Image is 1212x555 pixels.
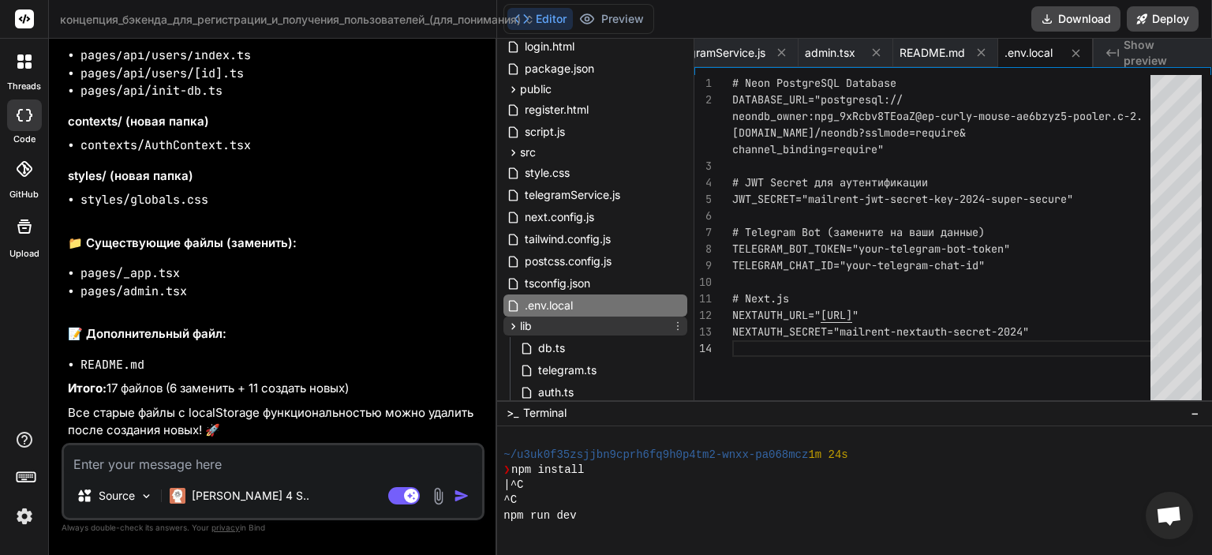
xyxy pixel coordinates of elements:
div: 9 [694,257,712,274]
span: telegram.ts [537,361,598,380]
span: tsconfig.json [523,274,592,293]
span: .env.local [523,296,574,315]
span: [DOMAIN_NAME]/neondb?sslmode=require& [732,126,966,140]
button: Preview [573,8,650,30]
button: − [1188,400,1203,426]
div: 2 [694,92,712,108]
img: Pick Models [140,489,153,503]
span: NEXTAUTH_SECRET="mailrent-nextauth-secret-2024" [732,324,1029,339]
span: package.json [523,59,596,78]
code: pages/api/users/index.ts [80,47,251,63]
span: register.html [523,100,590,119]
label: threads [7,80,41,93]
span: telegramService.js [670,45,765,61]
h3: contexts/ (новая папка) [68,113,481,131]
span: lib [520,318,532,334]
img: icon [454,488,469,504]
span: src [520,144,536,160]
span: ❯ [503,463,511,478]
code: contexts/AuthContext.tsx [80,137,251,153]
span: login.html [523,37,576,56]
span: # Next.js [732,291,789,306]
div: 14 [694,340,712,357]
span: .env.local [1004,45,1053,61]
span: telegramService.js [523,186,622,204]
span: 1m 24s [808,448,847,463]
button: Editor [507,8,573,30]
p: [PERSON_NAME] 4 S.. [192,488,309,504]
span: Terminal [523,405,567,421]
span: ~/u3uk0f35zsjjbn9cprh6fq9h0p4tm2-wnxx-pa068mcz [503,448,808,463]
img: Claude 4 Sonnet [170,488,185,504]
div: 12 [694,307,712,324]
span: ^C [503,493,517,508]
span: neondb_owner:npg_9xRcbv8TEoaZ@ep-curly-mouse-ae6bz [732,109,1048,123]
label: GitHub [9,188,39,201]
span: yz5-pooler.c-2. [1048,109,1143,123]
label: Upload [9,247,39,261]
span: [URL] [821,308,852,322]
span: next.config.js [523,208,596,227]
span: db.ts [537,339,567,358]
div: 1 [694,75,712,92]
div: 4 [694,174,712,191]
code: styles/globals.css [80,192,208,208]
label: code [13,133,36,146]
p: Always double-check its answers. Your in Bind [62,520,484,535]
span: TELEGRAM_CHAT_ID="your-telegram-chat-id" [732,258,985,272]
span: tailwind.config.js [523,230,612,249]
span: npm install [511,463,584,478]
span: ure" [1048,192,1073,206]
div: 8 [694,241,712,257]
span: README.md [900,45,965,61]
code: pages/_app.tsx [80,265,180,281]
span: style.css [523,163,571,182]
span: privacy [211,523,240,532]
a: Chat öffnen [1146,492,1193,539]
span: # JWT Secret для аутентификации [732,175,928,189]
span: Show preview [1124,37,1199,69]
code: pages/api/users/[id].ts [80,66,244,81]
button: Download [1031,6,1120,32]
span: # Telegram Bot (замените на ваши данные) [732,225,985,239]
strong: Итого: [68,381,107,396]
code: pages/api/init-db.ts [80,83,223,99]
span: − [1191,405,1199,421]
div: 13 [694,324,712,340]
span: DATABASE_URL="postgresql:// [732,92,903,107]
span: postcss.config.js [523,252,613,271]
span: " [852,308,858,322]
p: Все старые файлы с localStorage функциональностью можно удалить после создания новых! 🚀 [68,404,481,440]
span: public [520,81,552,97]
img: settings [11,503,38,530]
h2: 📝 Дополнительный файл: [68,325,481,343]
div: 11 [694,291,712,307]
span: JWT_SECRET="mailrent-jwt-secret-key-2024-super-sec [732,192,1048,206]
span: NEXTAUTH_URL=" [732,308,821,322]
span: концепция_бэкенда_для_регистрации_и_получения_пользователей_(для_понимания) [60,12,535,28]
div: 10 [694,274,712,291]
h2: 📁 Существующие файлы (заменить): [68,234,481,253]
span: auth.ts [537,383,575,402]
span: TELEGRAM_BOT_TOKEN="your-telegram-bot-token" [732,242,1010,256]
span: npm run dev [503,508,576,523]
p: Source [99,488,135,504]
button: Deploy [1127,6,1199,32]
div: 5 [694,191,712,208]
span: |^C [503,478,523,493]
h3: styles/ (новая папка) [68,167,481,186]
code: README.md [80,357,144,373]
div: 6 [694,208,712,224]
span: script.js [523,122,567,141]
span: >_ [507,405,518,421]
div: 3 [694,158,712,174]
span: admin.tsx [805,45,855,61]
span: channel_binding=require" [732,142,884,156]
span: # Neon PostgreSQL Database [732,76,896,90]
code: pages/admin.tsx [80,283,187,299]
img: attachment [429,487,447,505]
div: 7 [694,224,712,241]
p: 17 файлов (6 заменить + 11 создать новых) [68,380,481,398]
